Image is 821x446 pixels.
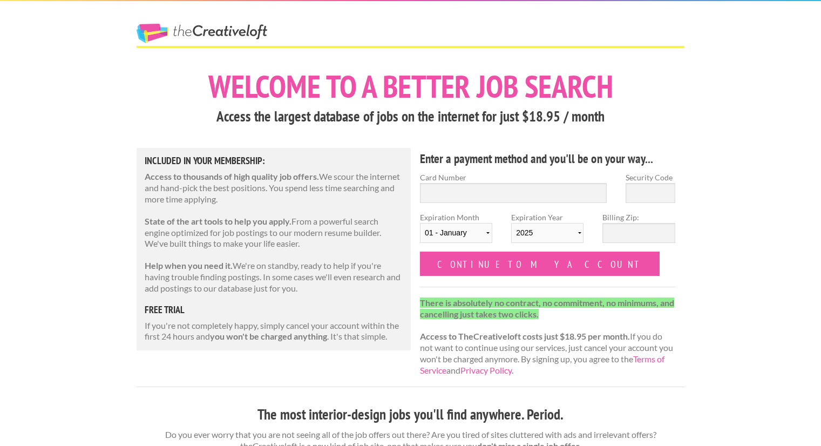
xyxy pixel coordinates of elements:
[145,260,403,294] p: We're on standby, ready to help if you're having trouble finding postings. In some cases we'll ev...
[137,404,684,425] h3: The most interior-design jobs you'll find anywhere. Period.
[137,106,684,127] h3: Access the largest database of jobs on the internet for just $18.95 / month
[420,212,492,252] label: Expiration Month
[145,216,291,226] strong: State of the art tools to help you apply.
[420,252,660,276] input: Continue to my account
[145,320,403,343] p: If you're not completely happy, simply cancel your account within the first 24 hours and . It's t...
[137,24,267,43] a: The Creative Loft
[511,212,583,252] label: Expiration Year
[145,171,403,205] p: We scour the internet and hand-pick the best positions. You spend less time searching and more ti...
[511,223,583,243] select: Expiration Year
[145,171,319,181] strong: Access to thousands of high quality job offers.
[420,150,675,167] h4: Enter a payment method and you'll be on your way...
[420,298,675,376] p: If you do not want to continue using our services, just cancel your account you won't be charged ...
[420,331,630,341] strong: Access to TheCreativeloft costs just $18.95 per month.
[420,298,674,319] strong: There is absolutely no contract, no commitment, no minimums, and cancelling just takes two clicks.
[420,354,664,375] a: Terms of Service
[210,331,327,341] strong: you won't be charged anything
[626,172,675,183] label: Security Code
[420,172,607,183] label: Card Number
[420,223,492,243] select: Expiration Month
[145,216,403,249] p: From a powerful search engine optimized for job postings to our modern resume builder. We've buil...
[460,365,512,375] a: Privacy Policy
[137,71,684,102] h1: Welcome to a better job search
[145,260,233,271] strong: Help when you need it.
[145,156,403,166] h5: Included in Your Membership:
[145,305,403,315] h5: free trial
[602,212,675,223] label: Billing Zip:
